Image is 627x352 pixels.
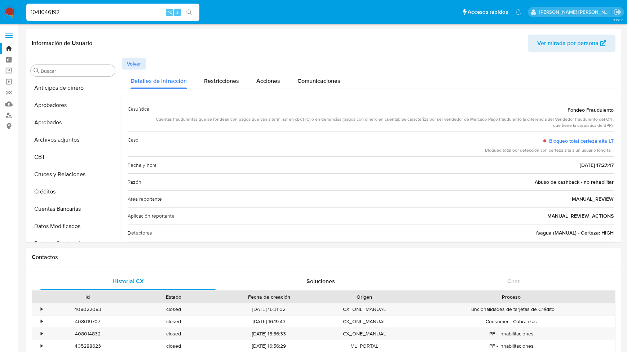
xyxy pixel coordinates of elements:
input: Buscar [41,68,112,74]
div: PF - Inhabilitaciones [407,328,615,340]
span: Chat [507,277,520,285]
div: • [41,343,43,349]
div: ML_PORTAL [322,340,407,352]
div: 408014832 [45,328,131,340]
div: Proceso [412,293,610,300]
h1: Información de Usuario [32,40,92,47]
span: s [176,9,178,15]
button: Anticipos de dinero [28,79,118,97]
button: search-icon [182,7,197,17]
button: Buscar [34,68,39,73]
a: Salir [614,8,622,16]
div: Id [50,293,125,300]
button: Devices Geolocation [28,235,118,252]
input: Buscar usuario o caso... [26,8,199,17]
button: Aprobadores [28,97,118,114]
div: 408019707 [45,316,131,328]
button: CBT [28,148,118,166]
span: Ver mirada por persona [537,35,599,52]
div: • [41,318,43,325]
div: • [41,306,43,313]
div: PF - Inhabilitaciones [407,340,615,352]
div: CX_ONE_MANUAL [322,328,407,340]
button: Cuentas Bancarias [28,200,118,218]
div: 405288623 [45,340,131,352]
p: rene.vale@mercadolibre.com [539,9,612,15]
button: Cruces y Relaciones [28,166,118,183]
div: Fecha de creación [222,293,317,300]
div: CX_ONE_MANUAL [322,316,407,328]
div: [DATE] 16:56:29 [217,340,322,352]
button: Archivos adjuntos [28,131,118,148]
span: Historial CX [112,277,144,285]
span: Soluciones [306,277,335,285]
div: closed [131,303,216,315]
span: Accesos rápidos [468,8,508,16]
div: Origen [327,293,402,300]
div: 408022083 [45,303,131,315]
div: closed [131,328,216,340]
button: Aprobados [28,114,118,131]
span: ⌥ [167,9,172,15]
div: [DATE] 16:19:43 [217,316,322,328]
div: Funcionalidades de tarjetas de Crédito [407,303,615,315]
div: Estado [136,293,211,300]
div: • [41,330,43,337]
a: Notificaciones [515,9,521,15]
div: Consumer - Cobranzas [407,316,615,328]
div: [DATE] 15:56:33 [217,328,322,340]
div: [DATE] 16:31:02 [217,303,322,315]
div: closed [131,340,216,352]
button: Ver mirada por persona [528,35,615,52]
div: closed [131,316,216,328]
div: CX_ONE_MANUAL [322,303,407,315]
h1: Contactos [32,254,615,261]
button: Datos Modificados [28,218,118,235]
button: Créditos [28,183,118,200]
